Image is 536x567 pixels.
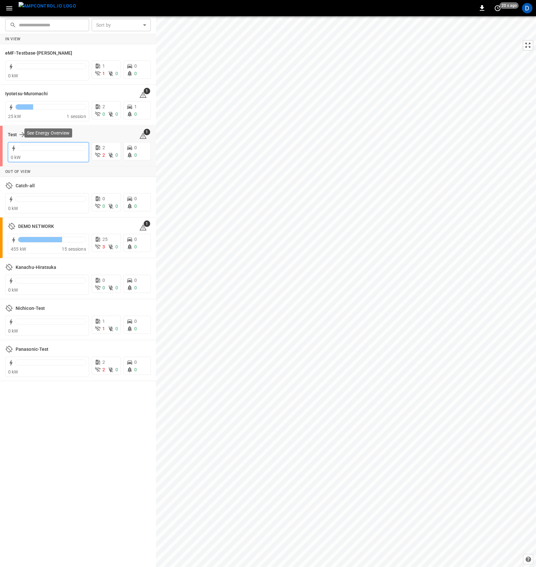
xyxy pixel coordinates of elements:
span: 0 [102,112,105,117]
span: 0 [115,285,118,290]
span: 0 [134,63,137,69]
span: 1 [134,104,137,109]
canvas: Map [156,16,536,567]
span: 0 [134,326,137,331]
span: 25 kW [8,114,21,119]
h6: Kanachu-Hiratsuka [16,264,56,271]
span: 2 [102,152,105,158]
h6: Nichicon-Test [16,305,45,312]
span: 0 [134,360,137,365]
span: 20 s ago [500,2,519,9]
strong: Out of View [5,169,31,174]
h6: eMF-Testbase-Musashimurayama [5,50,72,57]
span: 0 [134,285,137,290]
span: 0 [134,145,137,150]
span: 2 [102,104,105,109]
span: 0 kW [8,369,18,375]
span: 0 [115,152,118,158]
img: ampcontrol.io logo [19,2,76,10]
span: 2 [102,360,105,365]
div: profile-icon [522,3,532,13]
span: 0 [115,204,118,209]
p: See Energy Overview [27,130,70,136]
h6: Catch-all [16,182,35,190]
span: 1 [102,326,105,331]
span: 1 [144,88,150,94]
span: 0 [134,112,137,117]
span: 0 [134,278,137,283]
span: 0 [134,237,137,242]
h6: Panasonic-Test [16,346,48,353]
span: 1 session [67,114,86,119]
span: 0 [134,71,137,76]
h6: Test [8,131,17,138]
span: 2 [102,145,105,150]
span: 0 [134,367,137,372]
span: 0 [102,285,105,290]
span: 0 [102,196,105,201]
span: 455 kW [11,246,26,252]
span: 25 [102,237,108,242]
span: 1 [102,71,105,76]
strong: In View [5,37,21,41]
span: 0 kW [11,155,21,160]
span: 0 [115,244,118,249]
span: 0 [115,112,118,117]
span: 2 [102,367,105,372]
span: 3 [102,244,105,249]
span: 0 [134,244,137,249]
span: 1 [144,220,150,227]
h6: Iyotetsu-Muromachi [5,90,48,98]
span: 0 [134,196,137,201]
span: 0 [115,326,118,331]
span: 0 [102,278,105,283]
span: 0 kW [8,73,18,78]
span: 0 [134,204,137,209]
button: set refresh interval [492,3,503,13]
span: 0 [115,71,118,76]
span: 15 sessions [62,246,86,252]
span: 0 [134,152,137,158]
h6: DEMO NETWORK [18,223,54,230]
span: 0 kW [8,206,18,211]
span: 0 kW [8,287,18,293]
span: 0 [102,204,105,209]
span: 0 [115,367,118,372]
span: 1 [144,129,150,135]
span: 0 kW [8,328,18,334]
span: 0 [134,319,137,324]
span: 1 [102,63,105,69]
span: 1 [102,319,105,324]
